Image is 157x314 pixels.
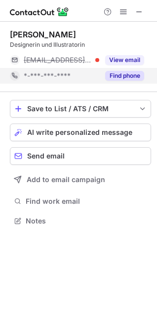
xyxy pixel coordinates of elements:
button: Notes [10,214,151,228]
span: Send email [27,152,65,160]
button: Reveal Button [105,71,144,81]
span: [EMAIL_ADDRESS][DOMAIN_NAME] [24,56,92,64]
button: Reveal Button [105,55,144,65]
span: Add to email campaign [27,176,105,184]
img: ContactOut v5.3.10 [10,6,69,18]
button: AI write personalized message [10,124,151,141]
button: Find work email [10,194,151,208]
div: Save to List / ATS / CRM [27,105,134,113]
div: Designerin und Illustratorin [10,40,151,49]
button: Add to email campaign [10,171,151,188]
span: AI write personalized message [27,128,132,136]
button: Send email [10,147,151,165]
span: Notes [26,217,147,225]
span: Find work email [26,197,147,206]
div: [PERSON_NAME] [10,30,76,39]
button: save-profile-one-click [10,100,151,118]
